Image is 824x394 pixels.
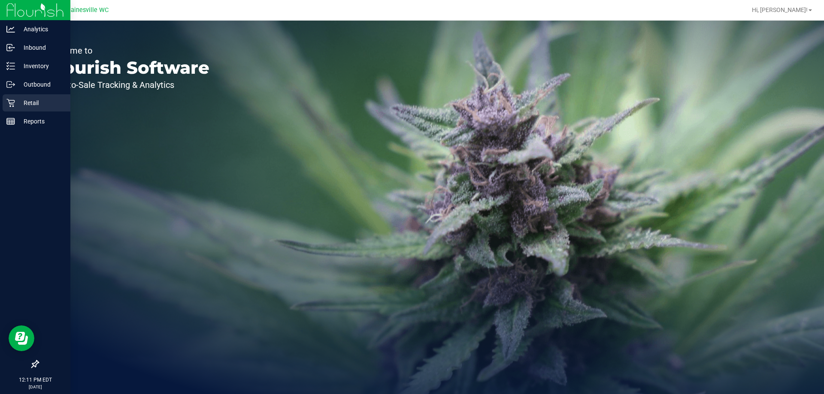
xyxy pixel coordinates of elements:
[15,61,67,71] p: Inventory
[15,24,67,34] p: Analytics
[15,42,67,53] p: Inbound
[6,99,15,107] inline-svg: Retail
[15,98,67,108] p: Retail
[4,384,67,390] p: [DATE]
[4,376,67,384] p: 12:11 PM EDT
[46,59,209,76] p: Flourish Software
[752,6,808,13] span: Hi, [PERSON_NAME]!
[46,46,209,55] p: Welcome to
[9,325,34,351] iframe: Resource center
[67,6,109,14] span: Gainesville WC
[6,62,15,70] inline-svg: Inventory
[6,25,15,33] inline-svg: Analytics
[15,116,67,126] p: Reports
[15,79,67,90] p: Outbound
[6,43,15,52] inline-svg: Inbound
[6,80,15,89] inline-svg: Outbound
[6,117,15,126] inline-svg: Reports
[46,81,209,89] p: Seed-to-Sale Tracking & Analytics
